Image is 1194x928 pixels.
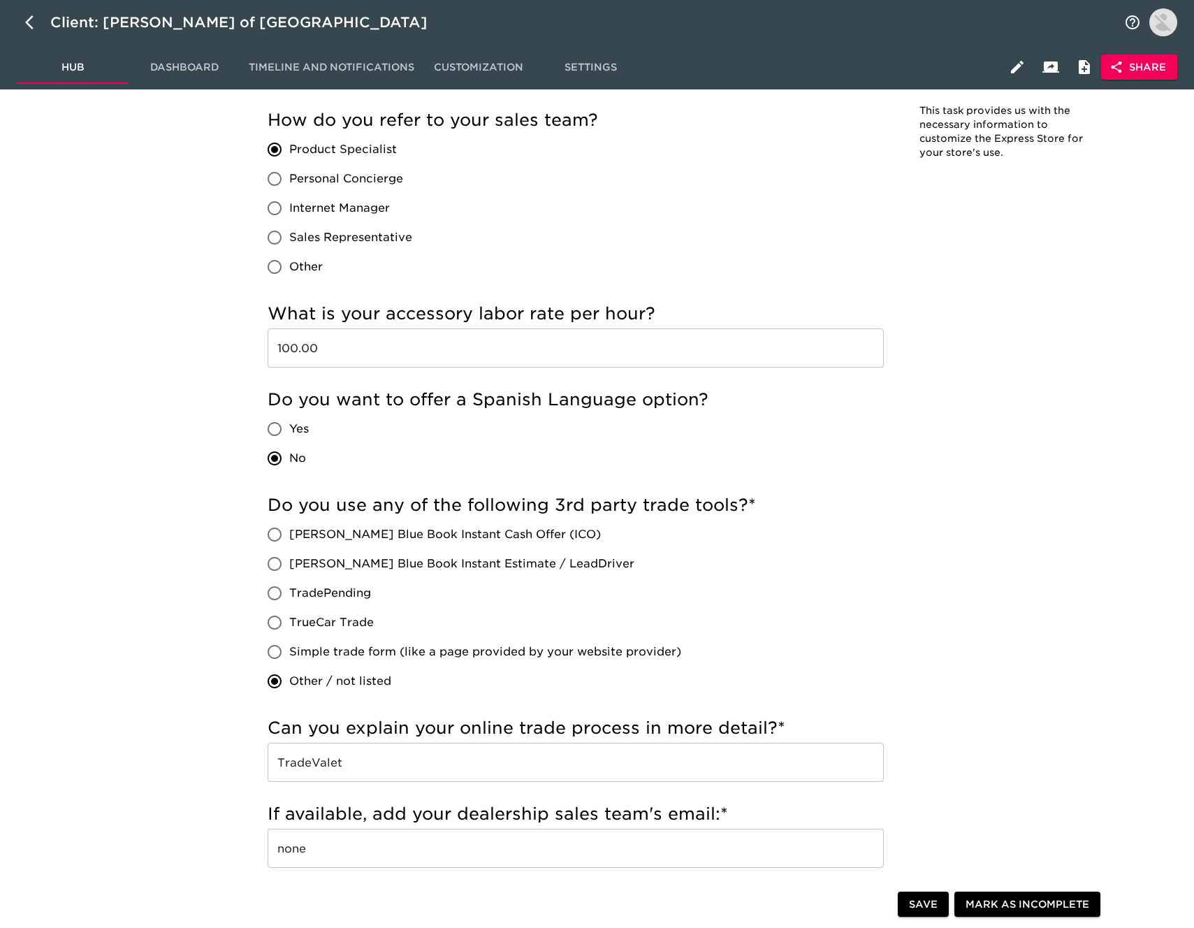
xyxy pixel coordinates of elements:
span: [PERSON_NAME] Blue Book Instant Estimate / LeadDriver [289,556,634,572]
button: Save [898,892,949,918]
button: Client View [1034,50,1068,84]
span: Other / not listed [289,673,391,690]
h5: How do you refer to your sales team? [268,109,884,131]
span: Dashboard [137,59,232,76]
span: Mark as Incomplete [966,896,1089,913]
img: Profile [1149,8,1177,36]
button: Mark as Incomplete [954,892,1100,918]
h5: Can you explain your online trade process in more detail? [268,717,884,739]
span: Internet Manager [289,200,390,217]
span: Timeline and Notifications [249,59,414,76]
span: Save [909,896,938,913]
span: Yes [289,421,309,437]
button: Edit Hub [1000,50,1034,84]
span: Hub [25,59,120,76]
span: Simple trade form (like a page provided by your website provider) [289,644,681,660]
span: Personal Concierge [289,171,403,187]
h5: If available, add your dealership sales team's email: [268,803,884,825]
h5: What is your accessory labor rate per hour? [268,303,884,325]
input: Example: $120 [268,328,884,368]
span: No [289,450,306,467]
span: Sales Representative [289,229,412,246]
span: TradePending [289,585,371,602]
span: Product Specialist [289,141,397,158]
span: Customization [431,59,526,76]
span: Share [1112,59,1166,76]
div: Client: [PERSON_NAME] of [GEOGRAPHIC_DATA] [50,11,447,34]
button: Internal Notes and Comments [1068,50,1101,84]
span: Other [289,259,323,275]
h5: Do you use any of the following 3rd party trade tools? [268,494,884,516]
input: Example: No online trade tool [268,743,884,782]
span: Settings [543,59,638,76]
h5: Do you want to offer a Spanish Language option? [268,389,884,411]
span: TrueCar Trade [289,614,374,631]
p: This task provides us with the necessary information to customize the Express Store for your stor... [919,104,1087,160]
input: Example: salesteam@roadstertoyota.com [268,829,884,868]
button: Share [1101,55,1177,80]
button: notifications [1116,6,1149,39]
span: [PERSON_NAME] Blue Book Instant Cash Offer (ICO) [289,526,601,543]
